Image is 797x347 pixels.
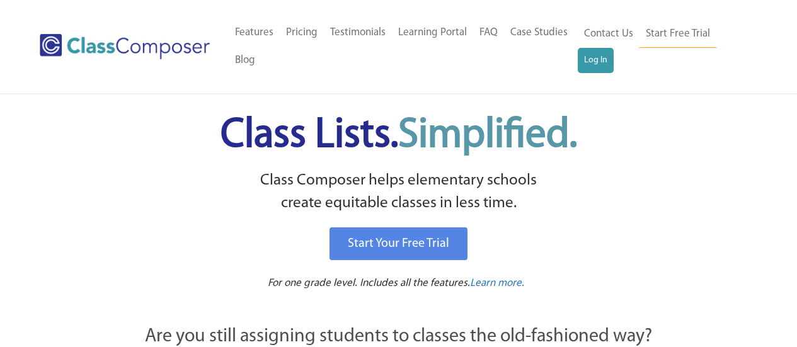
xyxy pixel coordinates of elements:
[470,276,524,292] a: Learn more.
[348,237,449,250] span: Start Your Free Trial
[76,169,722,215] p: Class Composer helps elementary schools create equitable classes in less time.
[578,20,639,48] a: Contact Us
[221,115,577,156] span: Class Lists.
[324,19,392,47] a: Testimonials
[229,19,578,74] nav: Header Menu
[392,19,473,47] a: Learning Portal
[578,20,748,73] nav: Header Menu
[40,34,210,59] img: Class Composer
[473,19,504,47] a: FAQ
[268,278,470,288] span: For one grade level. Includes all the features.
[470,278,524,288] span: Learn more.
[330,227,467,260] a: Start Your Free Trial
[229,19,280,47] a: Features
[639,20,716,48] a: Start Free Trial
[504,19,574,47] a: Case Studies
[398,115,577,156] span: Simplified.
[280,19,324,47] a: Pricing
[578,48,614,73] a: Log In
[229,47,261,74] a: Blog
